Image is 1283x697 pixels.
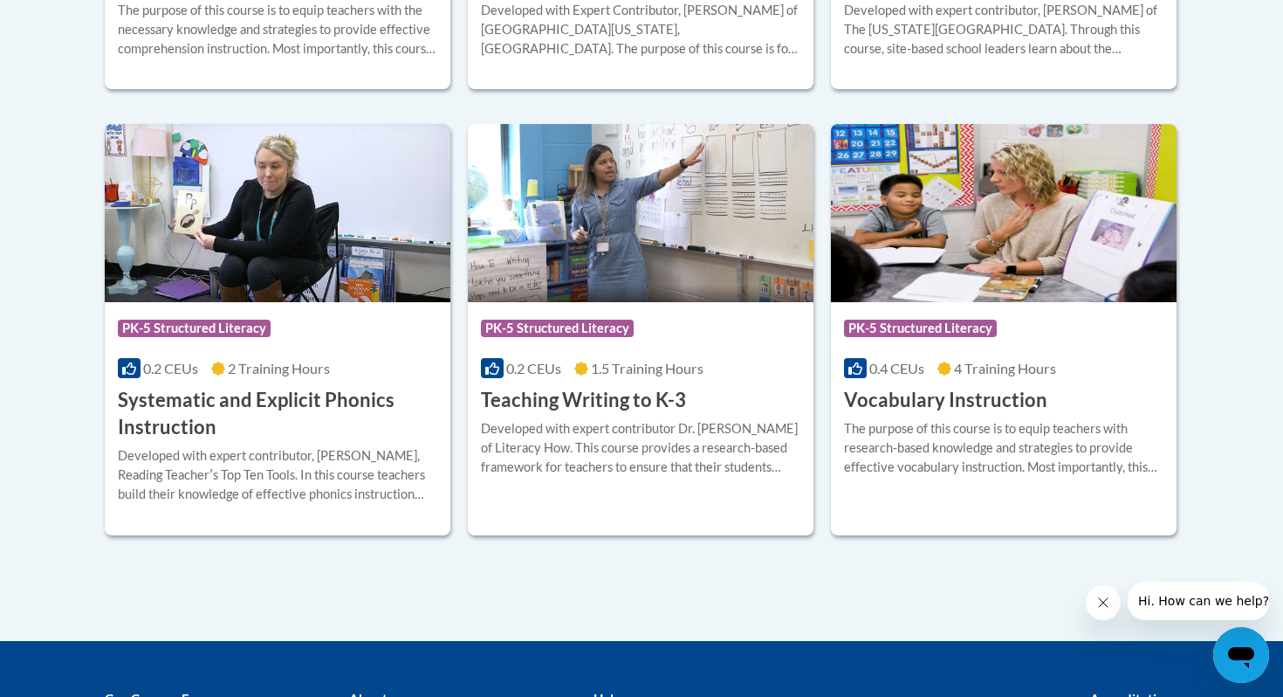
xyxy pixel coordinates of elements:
span: PK-5 Structured Literacy [844,320,997,337]
div: Developed with expert contributor, [PERSON_NAME], Reading Teacherʹs Top Ten Tools. In this course... [118,446,437,504]
img: Course Logo [105,124,450,302]
iframe: Button to launch messaging window [1213,627,1269,683]
iframe: Close message [1086,585,1121,620]
a: Course LogoPK-5 Structured Literacy0.2 CEUs1.5 Training Hours Teaching Writing to K-3Developed wi... [468,124,813,535]
div: The purpose of this course is to equip teachers with the necessary knowledge and strategies to pr... [118,1,437,59]
a: Course LogoPK-5 Structured Literacy0.4 CEUs4 Training Hours Vocabulary InstructionThe purpose of ... [831,124,1177,535]
span: 1.5 Training Hours [591,360,703,376]
span: 4 Training Hours [954,360,1056,376]
span: 0.2 CEUs [506,360,561,376]
span: 0.4 CEUs [869,360,924,376]
span: 2 Training Hours [228,360,330,376]
a: Course LogoPK-5 Structured Literacy0.2 CEUs2 Training Hours Systematic and Explicit Phonics Instr... [105,124,450,535]
h3: Vocabulary Instruction [844,387,1047,414]
div: Developed with Expert Contributor, [PERSON_NAME] of [GEOGRAPHIC_DATA][US_STATE], [GEOGRAPHIC_DATA... [481,1,800,59]
div: Developed with expert contributor Dr. [PERSON_NAME] of Literacy How. This course provides a resea... [481,419,800,477]
span: PK-5 Structured Literacy [481,320,634,337]
div: Developed with expert contributor, [PERSON_NAME] of The [US_STATE][GEOGRAPHIC_DATA]. Through this... [844,1,1163,59]
span: 0.2 CEUs [143,360,198,376]
img: Course Logo [468,124,813,302]
h3: Systematic and Explicit Phonics Instruction [118,387,437,441]
iframe: Message from company [1128,582,1269,620]
span: PK-5 Structured Literacy [118,320,271,337]
div: The purpose of this course is to equip teachers with research-based knowledge and strategies to p... [844,419,1163,477]
img: Course Logo [831,124,1177,302]
h3: Teaching Writing to K-3 [481,387,686,414]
